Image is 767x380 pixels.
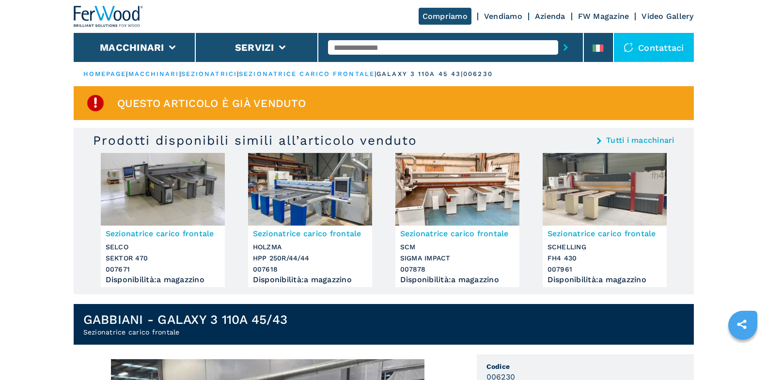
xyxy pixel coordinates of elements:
[578,12,629,21] a: FW Magazine
[83,70,126,77] a: HOMEPAGE
[730,312,754,336] a: sharethis
[400,242,515,275] h3: SCM SIGMA IMPACT 007878
[93,133,417,148] h3: Prodotti disponibili simili all’articolo venduto
[117,98,306,109] span: Questo articolo è già venduto
[106,242,220,275] h3: SELCO SEKTOR 470 007671
[83,312,288,327] h1: GABBIANI - GALAXY 3 110A 45/43
[484,12,522,21] a: Vendiamo
[548,228,662,239] h3: Sezionatrice carico frontale
[400,277,515,282] div: Disponibilità : a magazzino
[239,70,375,77] a: sezionatrice carico frontale
[101,153,225,287] a: Sezionatrice carico frontale SELCO SEKTOR 470Sezionatrice carico frontaleSELCOSEKTOR 470007671Dis...
[74,6,143,27] img: Ferwood
[253,242,367,275] h3: HOLZMA HPP 250R/44/44 007618
[83,327,288,337] h2: Sezionatrice carico frontale
[558,36,573,59] button: submit-button
[606,137,674,144] a: Tutti i macchinari
[400,228,515,239] h3: Sezionatrice carico frontale
[624,43,633,52] img: Contattaci
[248,153,372,287] a: Sezionatrice carico frontale HOLZMA HPP 250R/44/44Sezionatrice carico frontaleHOLZMAHPP 250R/44/4...
[86,93,105,113] img: SoldProduct
[100,42,164,53] button: Macchinari
[548,277,662,282] div: Disponibilità : a magazzino
[642,12,693,21] a: Video Gallery
[395,153,519,287] a: Sezionatrice carico frontale SCM SIGMA IMPACTSezionatrice carico frontaleSCMSIGMA IMPACT007878Dis...
[395,153,519,226] img: Sezionatrice carico frontale SCM SIGMA IMPACT
[463,70,493,78] p: 006230
[486,362,684,371] span: Codice
[106,228,220,239] h3: Sezionatrice carico frontale
[543,153,667,287] a: Sezionatrice carico frontale SCHELLING FH4 430Sezionatrice carico frontaleSCHELLINGFH4 430007961D...
[126,70,128,77] span: |
[235,42,274,53] button: Servizi
[101,153,225,226] img: Sezionatrice carico frontale SELCO SEKTOR 470
[253,277,367,282] div: Disponibilità : a magazzino
[248,153,372,226] img: Sezionatrice carico frontale HOLZMA HPP 250R/44/44
[181,70,237,77] a: sezionatrici
[128,70,179,77] a: macchinari
[237,70,239,77] span: |
[376,70,463,78] p: galaxy 3 110a 45 43 |
[543,153,667,226] img: Sezionatrice carico frontale SCHELLING FH4 430
[179,70,181,77] span: |
[253,228,367,239] h3: Sezionatrice carico frontale
[548,242,662,275] h3: SCHELLING FH4 430 007961
[419,8,471,25] a: Compriamo
[106,277,220,282] div: Disponibilità : a magazzino
[535,12,565,21] a: Azienda
[614,33,694,62] div: Contattaci
[375,70,376,77] span: |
